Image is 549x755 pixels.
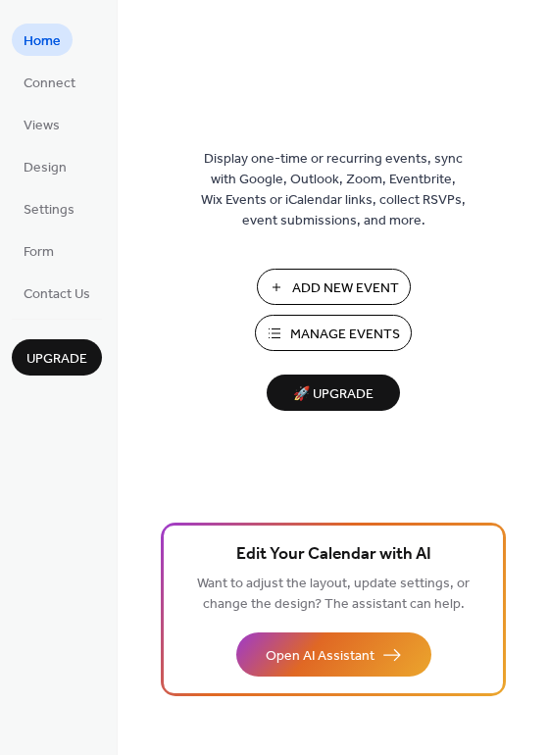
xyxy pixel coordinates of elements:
[12,24,73,56] a: Home
[26,349,87,370] span: Upgrade
[257,269,411,305] button: Add New Event
[24,200,75,221] span: Settings
[255,315,412,351] button: Manage Events
[24,158,67,178] span: Design
[292,278,399,299] span: Add New Event
[12,277,102,309] a: Contact Us
[236,632,431,677] button: Open AI Assistant
[12,150,78,182] a: Design
[12,234,66,267] a: Form
[24,284,90,305] span: Contact Us
[236,541,431,569] span: Edit Your Calendar with AI
[197,571,470,618] span: Want to adjust the layout, update settings, or change the design? The assistant can help.
[24,74,75,94] span: Connect
[267,375,400,411] button: 🚀 Upgrade
[24,242,54,263] span: Form
[12,66,87,98] a: Connect
[12,339,102,376] button: Upgrade
[290,325,400,345] span: Manage Events
[24,31,61,52] span: Home
[12,108,72,140] a: Views
[24,116,60,136] span: Views
[12,192,86,225] a: Settings
[201,149,466,231] span: Display one-time or recurring events, sync with Google, Outlook, Zoom, Eventbrite, Wix Events or ...
[266,646,374,667] span: Open AI Assistant
[278,381,388,408] span: 🚀 Upgrade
